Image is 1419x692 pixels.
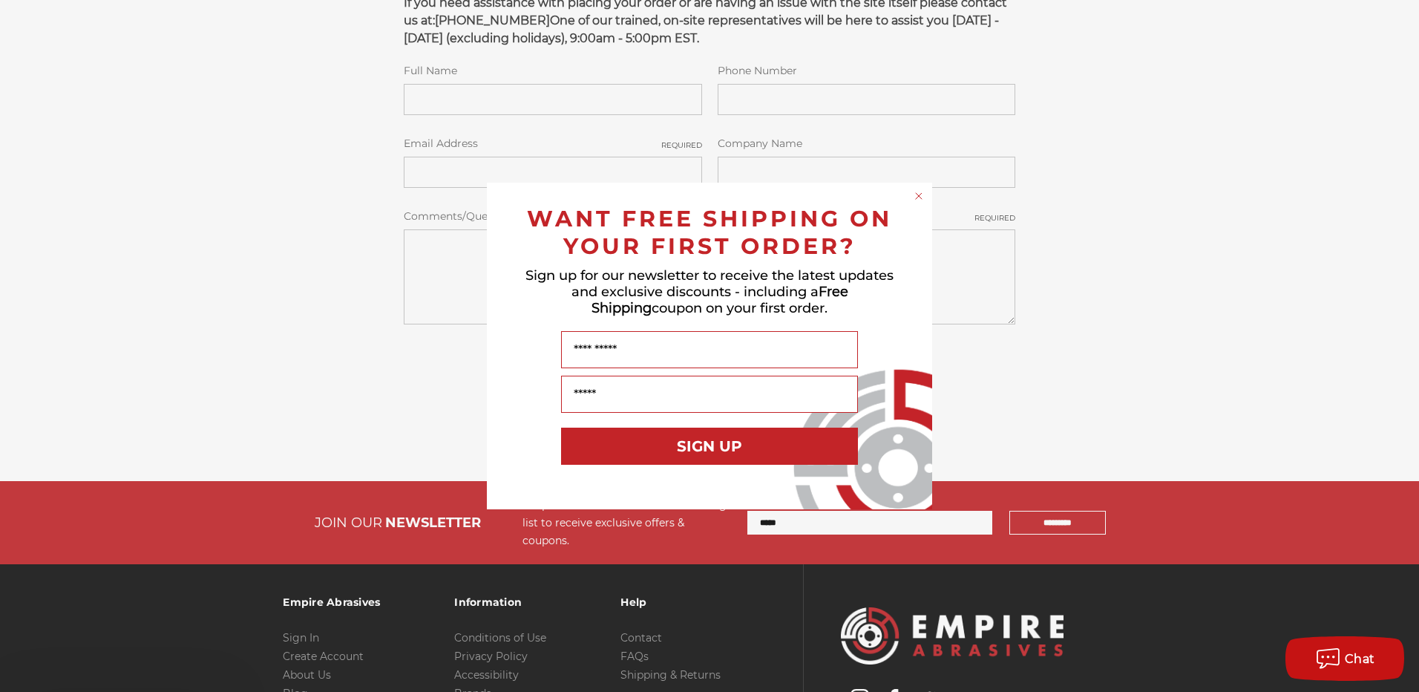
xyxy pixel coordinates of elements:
[911,189,926,203] button: Close dialog
[527,205,892,260] span: WANT FREE SHIPPING ON YOUR FIRST ORDER?
[1285,636,1404,681] button: Chat
[591,284,848,316] span: Free Shipping
[1345,652,1375,666] span: Chat
[561,428,858,465] button: SIGN UP
[525,267,894,316] span: Sign up for our newsletter to receive the latest updates and exclusive discounts - including a co...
